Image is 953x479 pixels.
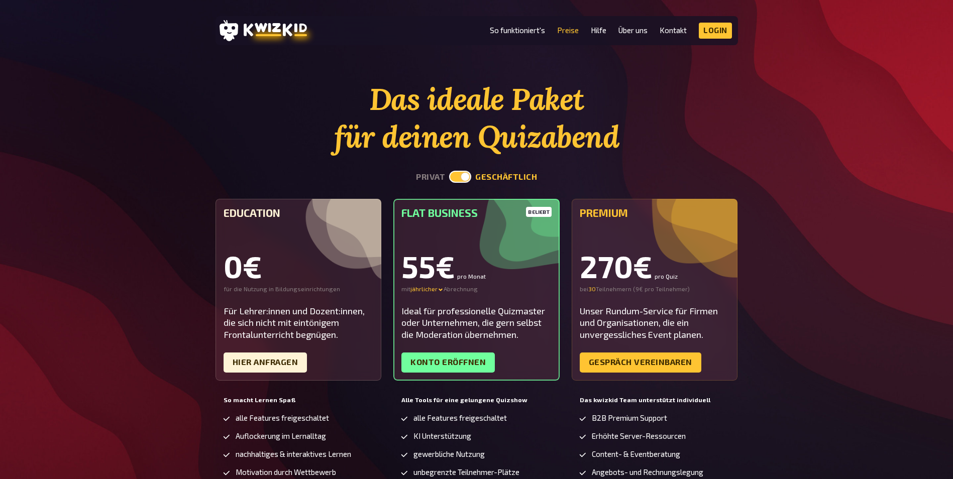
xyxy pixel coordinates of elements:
[413,450,485,458] span: gewerbliche Nutzung
[618,26,648,35] a: Über uns
[236,468,336,476] span: Motivation durch Wettbewerb
[401,207,552,219] h5: Flat Business
[580,251,730,281] div: 270€
[401,251,552,281] div: 55€
[413,468,519,476] span: unbegrenzte Teilnehmer-Plätze
[413,432,471,440] span: KI Unterstützung
[699,23,732,39] a: Login
[580,397,730,404] h5: Das kwizkid Team unterstützt individuell
[580,207,730,219] h5: Premium
[224,285,374,293] div: für die Nutzung in Bildungseinrichtungen
[236,450,351,458] span: nachhaltiges & interaktives Lernen
[224,352,307,373] a: Hier Anfragen
[413,414,507,422] span: alle Features freigeschaltet
[490,26,545,35] a: So funktioniert's
[224,305,374,340] div: Für Lehrer:innen und Dozent:innen, die sich nicht mit eintönigem Frontalunterricht begnügen.
[236,432,326,440] span: Auflockerung im Lernalltag
[655,273,678,279] small: pro Quiz
[401,305,552,340] div: Ideal für professionelle Quizmaster oder Unternehmen, die gern selbst die Moderation übernehmen.
[660,26,687,35] a: Kontakt
[416,172,445,182] button: privat
[410,285,444,293] div: jährlicher
[224,397,374,404] h5: So macht Lernen Spaß
[401,285,552,293] div: mit Abrechnung
[475,172,537,182] button: geschäftlich
[592,432,686,440] span: Erhöhte Server-Ressourcen
[224,207,374,219] h5: Education
[401,397,552,404] h5: Alle Tools für eine gelungene Quizshow
[236,414,329,422] span: alle Features freigeschaltet
[224,251,374,281] div: 0€
[457,273,486,279] small: pro Monat
[592,414,667,422] span: B2B Premium Support
[591,26,606,35] a: Hilfe
[580,305,730,340] div: Unser Rundum-Service für Firmen und Organisationen, die ein unvergessliches Event planen.
[592,468,703,476] span: Angebots- und Rechnungslegung
[216,80,738,156] h1: Das ideale Paket für deinen Quizabend
[557,26,579,35] a: Preise
[580,352,701,373] a: Gespräch vereinbaren
[592,450,680,458] span: Content- & Eventberatung
[580,285,730,293] div: bei Teilnehmern ( 9€ pro Teilnehmer )
[588,285,596,293] input: 0
[401,352,495,373] a: Konto eröffnen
